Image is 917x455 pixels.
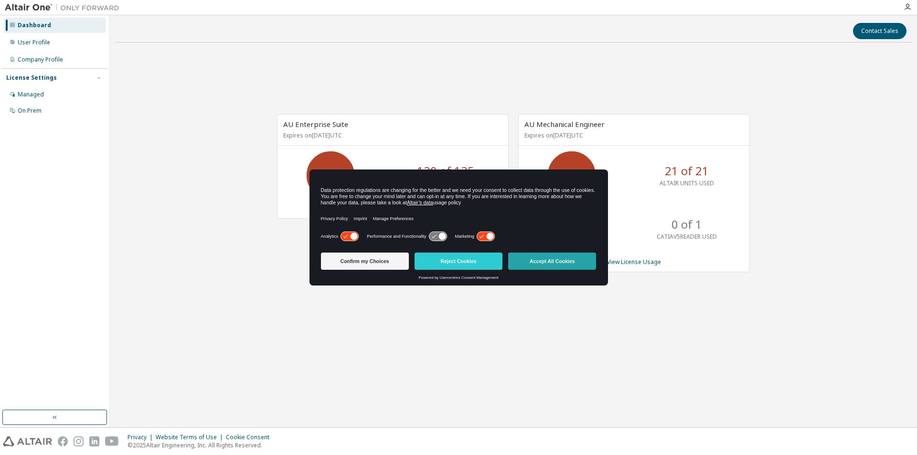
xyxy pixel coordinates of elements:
img: altair_logo.svg [3,436,52,446]
p: 0 of 1 [672,216,702,233]
span: AU Mechanical Engineer [524,119,605,129]
p: 21 of 21 [665,163,709,179]
img: facebook.svg [58,436,68,446]
div: On Prem [18,107,42,115]
span: AU Enterprise Suite [283,119,348,129]
div: Managed [18,91,44,98]
p: CATIAV5READER USED [657,233,717,241]
p: ALTAIR UNITS USED [660,179,714,187]
p: Expires on [DATE] UTC [524,131,741,139]
div: Privacy [128,434,156,441]
p: © 2025 Altair Engineering, Inc. All Rights Reserved. [128,441,275,449]
img: linkedin.svg [89,436,99,446]
div: Cookie Consent [226,434,275,441]
p: 130 of 135 [417,163,474,179]
p: Expires on [DATE] UTC [283,131,500,139]
a: View License Usage [607,258,661,266]
div: Website Terms of Use [156,434,226,441]
img: Altair One [5,3,124,12]
div: Company Profile [18,56,63,63]
img: youtube.svg [105,436,119,446]
div: Dashboard [18,21,51,29]
div: License Settings [6,74,57,82]
div: User Profile [18,39,50,46]
img: instagram.svg [74,436,84,446]
button: Contact Sales [853,23,906,39]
